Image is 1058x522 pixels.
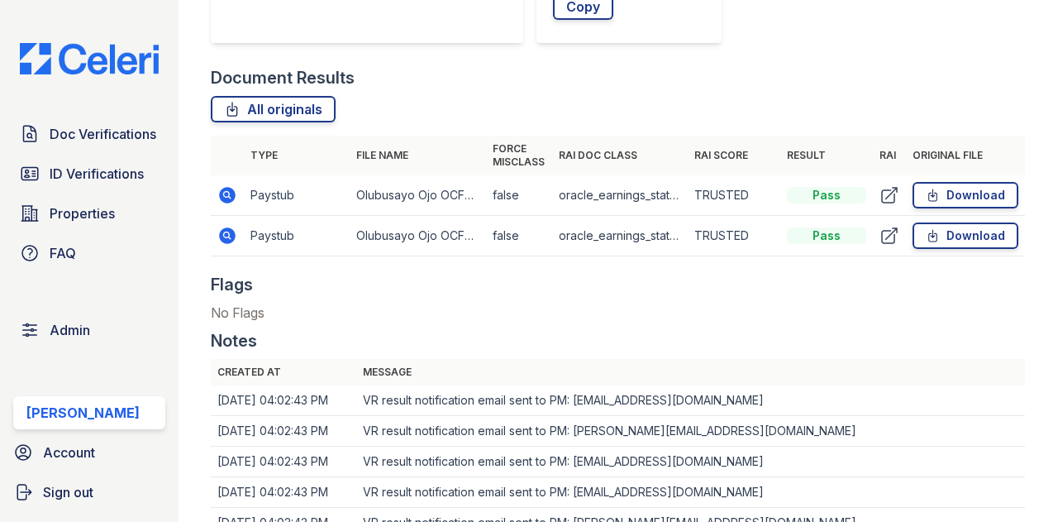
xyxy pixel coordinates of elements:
[211,66,355,89] div: Document Results
[356,477,1025,508] td: VR result notification email sent to PM: [EMAIL_ADDRESS][DOMAIN_NAME]
[486,175,552,216] td: false
[50,204,115,223] span: Properties
[43,443,95,462] span: Account
[873,136,906,175] th: RAI
[356,447,1025,477] td: VR result notification email sent to PM: [EMAIL_ADDRESS][DOMAIN_NAME]
[43,482,93,502] span: Sign out
[913,223,1018,249] a: Download
[356,416,1025,447] td: VR result notification email sent to PM: [PERSON_NAME][EMAIL_ADDRESS][DOMAIN_NAME]
[350,175,485,216] td: Olubusayo Ojo OCFO Paystub.pdf
[7,436,172,469] a: Account
[787,187,866,204] div: Pass
[356,386,1025,416] td: VR result notification email sent to PM: [EMAIL_ADDRESS][DOMAIN_NAME]
[211,416,356,447] td: [DATE] 04:02:43 PM
[787,227,866,244] div: Pass
[688,216,780,256] td: TRUSTED
[50,124,156,144] span: Doc Verifications
[13,314,165,347] a: Admin
[211,359,356,386] th: Created at
[7,43,172,74] img: CE_Logo_Blue-a8612792a0a2168367f1c8372b55b34899dd931a85d93a1a3d3e32e68fde9ad4.png
[13,157,165,190] a: ID Verifications
[50,164,144,184] span: ID Verifications
[913,182,1018,208] a: Download
[7,476,172,509] a: Sign out
[211,273,253,296] div: Flags
[211,386,356,416] td: [DATE] 04:02:43 PM
[552,136,688,175] th: RAI Doc Class
[211,96,336,122] a: All originals
[552,175,688,216] td: oracle_earnings_statement_v2
[244,175,350,216] td: Paystub
[211,477,356,508] td: [DATE] 04:02:43 PM
[552,216,688,256] td: oracle_earnings_statement_v2
[780,136,873,175] th: Result
[50,243,76,263] span: FAQ
[486,136,552,175] th: Force misclass
[13,117,165,151] a: Doc Verifications
[906,136,1025,175] th: Original file
[688,175,780,216] td: TRUSTED
[13,237,165,270] a: FAQ
[350,216,485,256] td: Olubusayo Ojo OCFO Paystub II.pdf
[486,216,552,256] td: false
[211,447,356,477] td: [DATE] 04:02:43 PM
[244,136,350,175] th: Type
[688,136,780,175] th: RAI Score
[244,216,350,256] td: Paystub
[26,403,140,423] div: [PERSON_NAME]
[13,197,165,230] a: Properties
[211,329,257,352] div: Notes
[50,320,90,340] span: Admin
[350,136,485,175] th: File name
[211,303,1025,329] div: No Flags
[356,359,1025,386] th: Message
